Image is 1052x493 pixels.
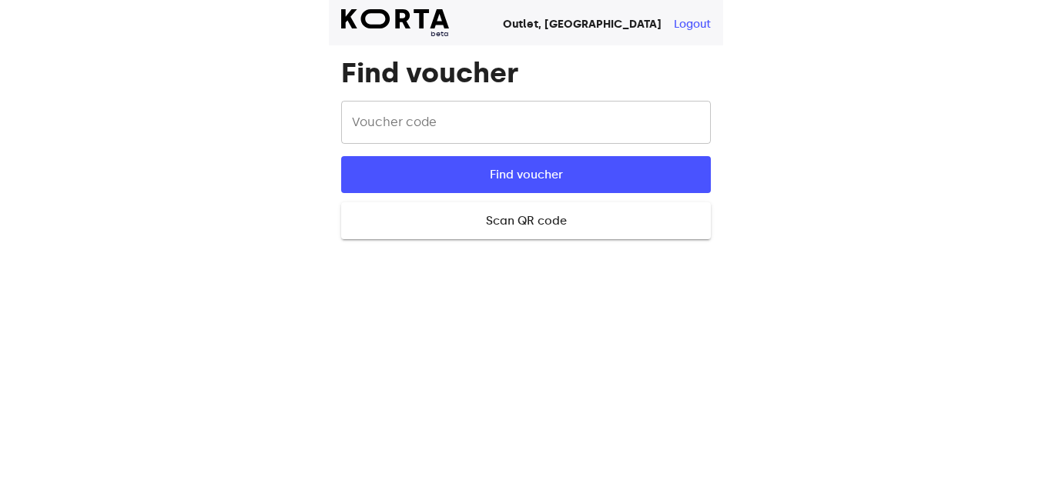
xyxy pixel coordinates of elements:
button: Scan QR code [341,202,711,239]
strong: Outlet, [GEOGRAPHIC_DATA] [503,18,662,31]
span: beta [341,28,449,39]
span: Find voucher [366,165,686,185]
button: Find voucher [341,156,711,193]
button: Logout [674,17,711,32]
span: Scan QR code [366,211,686,231]
h1: Find voucher [341,58,711,88]
img: Korta [341,9,449,28]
